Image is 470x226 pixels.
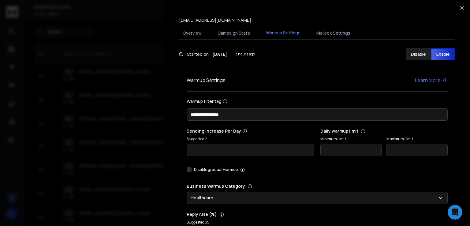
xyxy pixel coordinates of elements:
span: | [231,51,232,57]
p: Sending Increase Per Day [187,128,314,134]
button: Campaign Stats [214,26,254,40]
button: Enable [431,48,456,60]
div: Started on [179,51,255,57]
strong: [DATE] [212,51,227,57]
p: Daily warmup limit [320,128,448,134]
label: Minimum Limit [320,137,382,141]
p: Business Warmup Category [187,183,448,189]
h1: Warmup Settings [187,77,226,84]
p: [EMAIL_ADDRESS][DOMAIN_NAME] [179,17,251,23]
p: Suggested 2 [187,137,314,141]
button: Mailbox Settings [313,26,354,40]
label: Disable gradual warmup [194,167,238,172]
a: Learn More [415,77,448,84]
button: Overview [179,26,205,40]
p: Reply rate (%) [187,211,448,217]
button: Disable [406,48,431,60]
button: DisableEnable [406,48,455,60]
span: 3 hours ago [235,52,255,57]
label: Maximum Limit [386,137,448,141]
p: Healthcare [191,195,216,201]
p: Suggested 35 [187,220,448,225]
label: Warmup filter tag [187,99,448,104]
div: Open Intercom Messenger [448,205,462,220]
button: Warmup Settings [262,26,304,40]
